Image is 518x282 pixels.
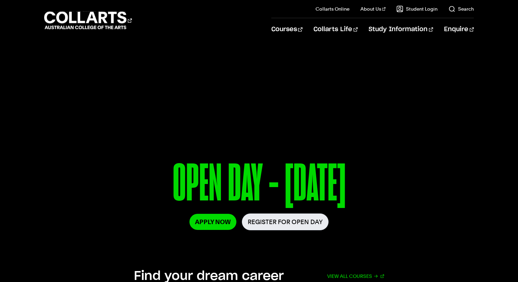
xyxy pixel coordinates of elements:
a: Search [448,5,474,12]
a: Courses [271,18,303,41]
a: Collarts Online [316,5,349,12]
div: Go to homepage [44,11,132,30]
a: About Us [360,5,386,12]
a: Apply Now [189,214,236,230]
a: Enquire [444,18,474,41]
a: Study Information [369,18,433,41]
a: Register for Open Day [242,213,329,230]
a: Student Login [396,5,437,12]
p: OPEN DAY - [DATE] [57,157,462,213]
a: Collarts Life [313,18,358,41]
